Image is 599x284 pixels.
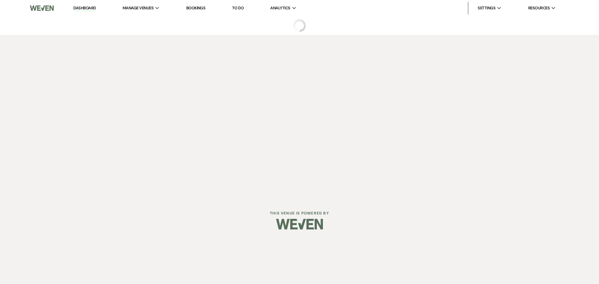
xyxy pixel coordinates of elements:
[30,2,54,15] img: Weven Logo
[123,5,153,11] span: Manage Venues
[186,5,206,11] a: Bookings
[478,5,495,11] span: Settings
[270,5,290,11] span: Analytics
[293,19,306,32] img: loading spinner
[73,5,96,11] a: Dashboard
[276,213,323,235] img: Weven Logo
[232,5,244,11] a: To Do
[528,5,550,11] span: Resources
